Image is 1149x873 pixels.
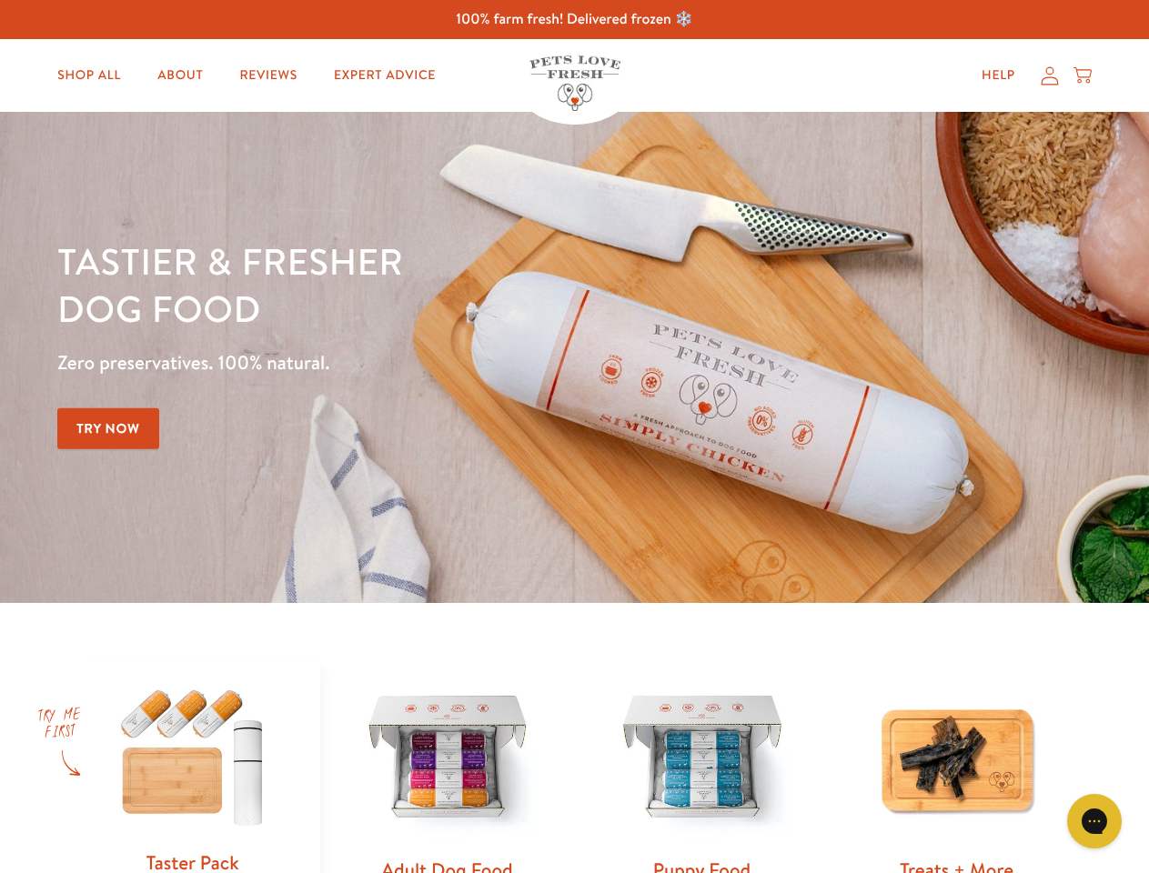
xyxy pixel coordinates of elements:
[225,57,311,94] a: Reviews
[43,57,136,94] a: Shop All
[1058,788,1131,855] iframe: Gorgias live chat messenger
[143,57,217,94] a: About
[319,57,450,94] a: Expert Advice
[57,237,747,332] h1: Tastier & fresher dog food
[967,57,1030,94] a: Help
[57,346,747,379] p: Zero preservatives. 100% natural.
[57,408,159,449] a: Try Now
[529,55,620,111] img: Pets Love Fresh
